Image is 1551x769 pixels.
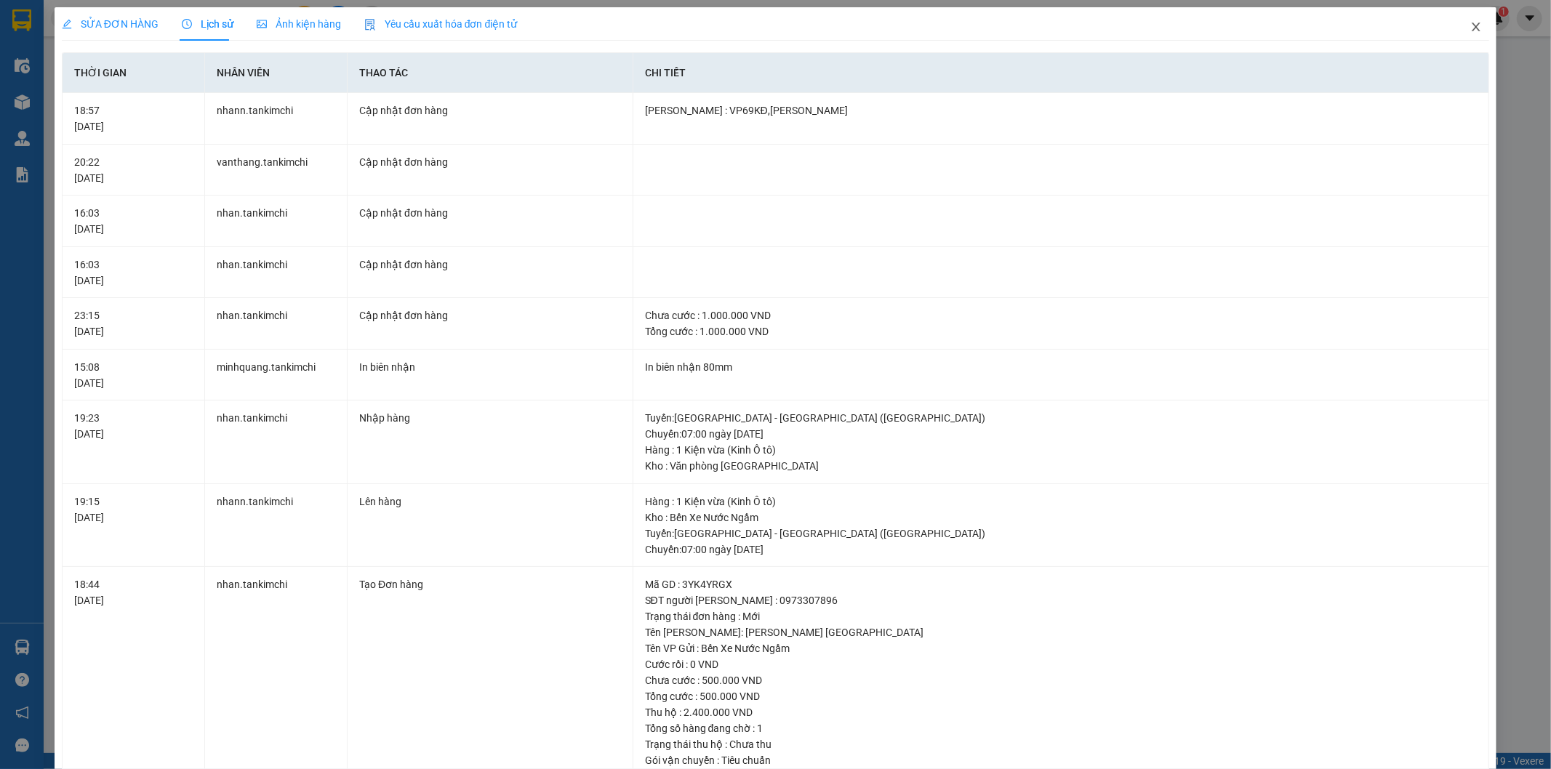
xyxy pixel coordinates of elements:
[645,526,1478,557] div: Tuyến : [GEOGRAPHIC_DATA] - [GEOGRAPHIC_DATA] ([GEOGRAPHIC_DATA]) Chuyến: 07:00 ngày [DATE]
[645,458,1478,474] div: Kho : Văn phòng [GEOGRAPHIC_DATA]
[74,307,193,339] div: 23:15 [DATE]
[645,688,1478,704] div: Tổng cước : 500.000 VND
[74,494,193,526] div: 19:15 [DATE]
[74,359,193,391] div: 15:08 [DATE]
[359,359,621,375] div: In biên nhận
[257,18,341,30] span: Ảnh kiện hàng
[633,53,1490,93] th: Chi tiết
[645,592,1478,608] div: SĐT người [PERSON_NAME] : 0973307896
[645,442,1478,458] div: Hàng : 1 Kiện vừa (Kinh Ô tô)
[257,19,267,29] span: picture
[1456,7,1496,48] button: Close
[645,510,1478,526] div: Kho : Bến Xe Nước Ngầm
[645,102,1478,118] div: [PERSON_NAME] : VP69KĐ,[PERSON_NAME]
[205,196,348,247] td: nhan.tankimchi
[645,704,1478,720] div: Thu hộ : 2.400.000 VND
[205,350,348,401] td: minhquang.tankimchi
[74,205,193,237] div: 16:03 [DATE]
[348,53,633,93] th: Thao tác
[645,307,1478,323] div: Chưa cước : 1.000.000 VND
[645,608,1478,624] div: Trạng thái đơn hàng : Mới
[359,154,621,170] div: Cập nhật đơn hàng
[205,298,348,350] td: nhan.tankimchi
[205,53,348,93] th: Nhân viên
[645,640,1478,656] div: Tên VP Gửi : Bến Xe Nước Ngầm
[359,410,621,426] div: Nhập hàng
[359,257,621,273] div: Cập nhật đơn hàng
[74,257,193,289] div: 16:03 [DATE]
[645,672,1478,688] div: Chưa cước : 500.000 VND
[74,410,193,442] div: 19:23 [DATE]
[645,656,1478,672] div: Cước rồi : 0 VND
[359,102,621,118] div: Cập nhật đơn hàng
[359,576,621,592] div: Tạo Đơn hàng
[62,18,159,30] span: SỬA ĐƠN HÀNG
[182,19,192,29] span: clock-circle
[205,247,348,299] td: nhan.tankimchi
[205,400,348,484] td: nhan.tankimchi
[74,102,193,134] div: 18:57 [DATE]
[359,307,621,323] div: Cập nhật đơn hàng
[645,494,1478,510] div: Hàng : 1 Kiện vừa (Kinh Ô tô)
[645,359,1478,375] div: In biên nhận 80mm
[645,323,1478,339] div: Tổng cước : 1.000.000 VND
[645,576,1478,592] div: Mã GD : 3YK4YRGX
[364,18,518,30] span: Yêu cầu xuất hóa đơn điện tử
[182,18,233,30] span: Lịch sử
[359,205,621,221] div: Cập nhật đơn hàng
[74,154,193,186] div: 20:22 [DATE]
[205,145,348,196] td: vanthang.tankimchi
[645,752,1478,768] div: Gói vận chuyển : Tiêu chuẩn
[62,19,72,29] span: edit
[205,484,348,568] td: nhann.tankimchi
[364,19,376,31] img: icon
[359,494,621,510] div: Lên hàng
[1470,21,1482,33] span: close
[645,410,1478,442] div: Tuyến : [GEOGRAPHIC_DATA] - [GEOGRAPHIC_DATA] ([GEOGRAPHIC_DATA]) Chuyến: 07:00 ngày [DATE]
[645,720,1478,736] div: Tổng số hàng đang chờ : 1
[645,736,1478,752] div: Trạng thái thu hộ : Chưa thu
[645,624,1478,640] div: Tên [PERSON_NAME]: [PERSON_NAME] [GEOGRAPHIC_DATA]
[63,53,205,93] th: Thời gian
[74,576,193,608] div: 18:44 [DATE]
[205,93,348,145] td: nhann.tankimchi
